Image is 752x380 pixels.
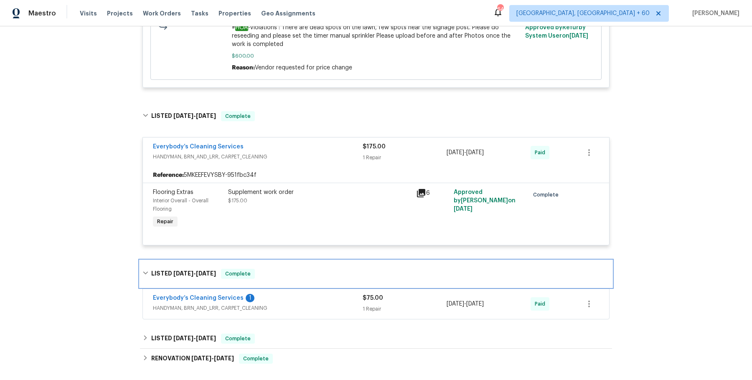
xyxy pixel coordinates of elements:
[246,294,254,302] div: 1
[228,188,411,196] div: Supplement work order
[240,354,272,363] span: Complete
[214,355,234,361] span: [DATE]
[153,304,363,312] span: HANDYMAN, BRN_AND_LRR, CARPET_CLEANING
[222,270,254,278] span: Complete
[173,270,216,276] span: -
[222,334,254,343] span: Complete
[196,335,216,341] span: [DATE]
[232,23,521,48] span: # -Violations : There are dead spots on the lawn, few spots near the signage post. Please do rese...
[228,198,247,203] span: $175.00
[153,189,193,195] span: Flooring Extras
[140,103,612,130] div: LISTED [DATE]-[DATE]Complete
[140,349,612,369] div: RENOVATION [DATE]-[DATE]Complete
[363,295,383,301] span: $75.00
[454,189,516,212] span: Approved by [PERSON_NAME] on
[140,329,612,349] div: LISTED [DATE]-[DATE]Complete
[191,355,234,361] span: -
[569,33,588,39] span: [DATE]
[191,10,208,16] span: Tasks
[222,112,254,120] span: Complete
[80,9,97,18] span: Visits
[689,9,739,18] span: [PERSON_NAME]
[516,9,650,18] span: [GEOGRAPHIC_DATA], [GEOGRAPHIC_DATA] + 60
[533,191,562,199] span: Complete
[363,305,447,313] div: 1 Repair
[235,24,248,31] em: HOA
[363,153,447,162] div: 1 Repair
[416,188,449,198] div: 6
[454,206,473,212] span: [DATE]
[173,335,193,341] span: [DATE]
[140,260,612,287] div: LISTED [DATE]-[DATE]Complete
[191,355,211,361] span: [DATE]
[218,9,251,18] span: Properties
[173,113,216,119] span: -
[196,270,216,276] span: [DATE]
[151,269,216,279] h6: LISTED
[153,295,244,301] a: Everybody’s Cleaning Services
[173,113,193,119] span: [DATE]
[151,354,234,364] h6: RENOVATION
[28,9,56,18] span: Maestro
[447,150,464,156] span: [DATE]
[255,65,352,71] span: Vendor requested for price change
[535,148,549,157] span: Paid
[151,334,216,344] h6: LISTED
[447,148,484,157] span: -
[173,270,193,276] span: [DATE]
[107,9,133,18] span: Projects
[466,301,484,307] span: [DATE]
[196,113,216,119] span: [DATE]
[535,300,549,308] span: Paid
[232,65,255,71] span: Reason:
[232,52,521,60] span: $600.00
[447,301,464,307] span: [DATE]
[153,153,363,161] span: HANDYMAN, BRN_AND_LRR, CARPET_CLEANING
[466,150,484,156] span: [DATE]
[143,9,181,18] span: Work Orders
[173,335,216,341] span: -
[497,5,503,13] div: 640
[363,144,386,150] span: $175.00
[447,300,484,308] span: -
[153,144,244,150] a: Everybody’s Cleaning Services
[261,9,315,18] span: Geo Assignments
[143,168,609,183] div: 5MKEEFEVYSBY-951fbc34f
[153,171,184,179] b: Reference:
[151,111,216,121] h6: LISTED
[154,217,177,226] span: Repair
[153,198,208,212] span: Interior Overall - Overall Flooring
